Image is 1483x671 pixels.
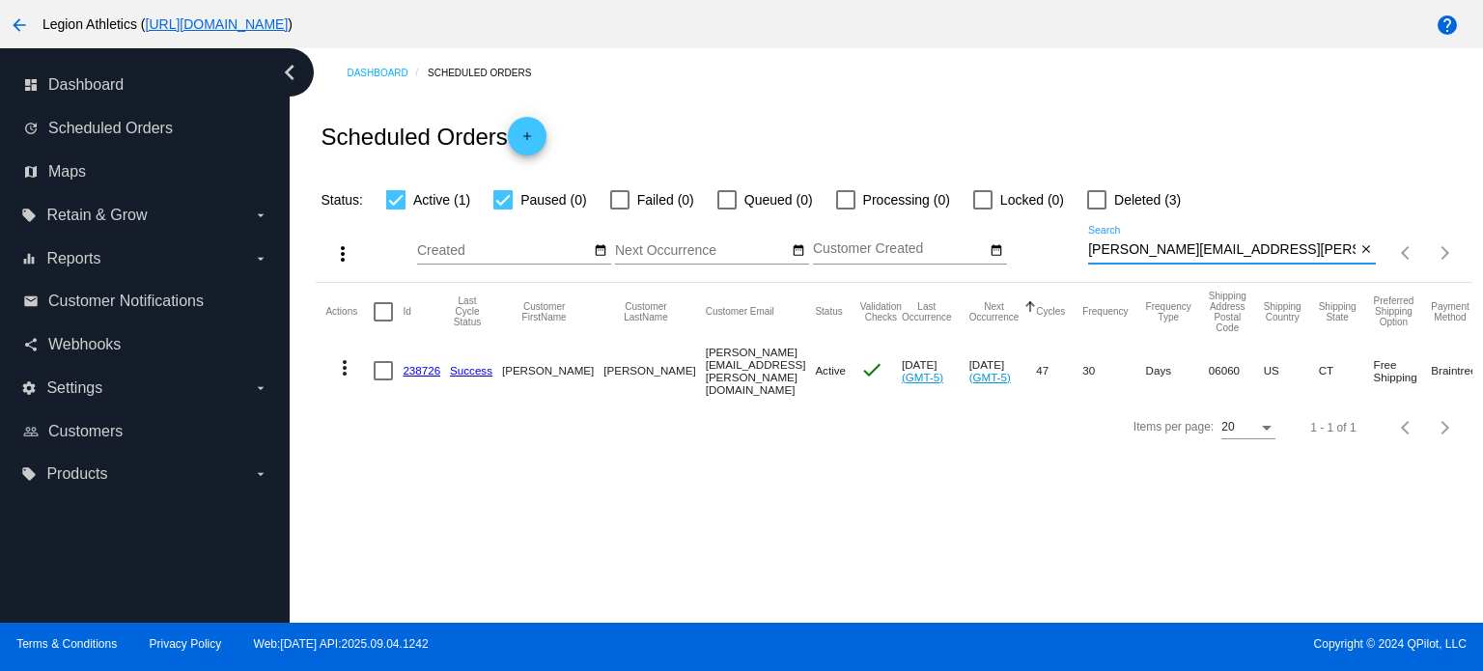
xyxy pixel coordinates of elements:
i: arrow_drop_down [253,208,268,223]
span: Processing (0) [863,188,950,211]
button: Change sorting for CustomerEmail [706,306,774,318]
span: Active (1) [413,188,470,211]
input: Search [1088,242,1356,258]
span: Copyright © 2024 QPilot, LLC [758,637,1467,651]
mat-cell: US [1264,341,1319,401]
mat-cell: [PERSON_NAME] [603,341,705,401]
button: Change sorting for CustomerLastName [603,301,687,322]
i: arrow_drop_down [253,251,268,266]
a: Privacy Policy [150,637,222,651]
button: Change sorting for Status [815,306,842,318]
button: Change sorting for LastProcessingCycleId [450,295,485,327]
span: Customers [48,423,123,440]
a: update Scheduled Orders [23,113,268,144]
mat-cell: [DATE] [902,341,969,401]
span: Queued (0) [744,188,813,211]
mat-icon: more_vert [333,356,356,379]
button: Change sorting for CustomerFirstName [502,301,586,322]
button: Change sorting for ShippingState [1319,301,1357,322]
span: Failed (0) [637,188,694,211]
span: Reports [46,250,100,267]
button: Change sorting for PreferredShippingOption [1374,295,1414,327]
button: Change sorting for ShippingCountry [1264,301,1301,322]
i: people_outline [23,424,39,439]
button: Clear [1356,240,1376,261]
a: share Webhooks [23,329,268,360]
button: Previous page [1387,234,1426,272]
mat-cell: CT [1319,341,1374,401]
span: Legion Athletics ( ) [42,16,293,32]
a: 238726 [403,364,440,377]
mat-cell: [PERSON_NAME] [502,341,603,401]
button: Next page [1426,408,1465,447]
button: Change sorting for Cycles [1036,306,1065,318]
a: Success [450,364,492,377]
span: Status: [321,192,363,208]
mat-icon: date_range [990,243,1003,259]
mat-icon: add [516,129,539,153]
button: Change sorting for LastOccurrenceUtc [902,301,952,322]
span: Paused (0) [520,188,586,211]
div: 1 - 1 of 1 [1310,421,1356,434]
a: map Maps [23,156,268,187]
i: map [23,164,39,180]
i: email [23,294,39,309]
input: Created [417,243,591,259]
span: 20 [1221,420,1234,433]
a: dashboard Dashboard [23,70,268,100]
input: Next Occurrence [615,243,789,259]
i: dashboard [23,77,39,93]
button: Change sorting for FrequencyType [1146,301,1191,322]
span: Locked (0) [1000,188,1064,211]
mat-icon: date_range [594,243,607,259]
a: Dashboard [347,58,428,88]
button: Change sorting for PaymentMethod.Type [1431,301,1469,322]
a: Scheduled Orders [428,58,548,88]
span: Settings [46,379,102,397]
i: arrow_drop_down [253,466,268,482]
span: Scheduled Orders [48,120,173,137]
mat-icon: check [860,358,883,381]
mat-cell: Days [1146,341,1209,401]
h2: Scheduled Orders [321,117,546,155]
i: local_offer [21,466,37,482]
a: people_outline Customers [23,416,268,447]
mat-cell: 30 [1082,341,1145,401]
i: local_offer [21,208,37,223]
span: Maps [48,163,86,181]
i: update [23,121,39,136]
i: equalizer [21,251,37,266]
mat-icon: close [1359,242,1373,258]
mat-icon: date_range [792,243,805,259]
mat-header-cell: Validation Checks [860,283,902,341]
mat-icon: arrow_back [8,14,31,37]
mat-select: Items per page: [1221,421,1275,434]
i: arrow_drop_down [253,380,268,396]
mat-cell: [PERSON_NAME][EMAIL_ADDRESS][PERSON_NAME][DOMAIN_NAME] [706,341,816,401]
span: Retain & Grow [46,207,147,224]
mat-icon: more_vert [331,242,354,266]
span: Deleted (3) [1114,188,1181,211]
a: Terms & Conditions [16,637,117,651]
mat-cell: 06060 [1209,341,1264,401]
mat-header-cell: Actions [325,283,374,341]
button: Change sorting for NextOccurrenceUtc [969,301,1020,322]
i: settings [21,380,37,396]
mat-icon: help [1436,14,1459,37]
span: Active [815,364,846,377]
span: Products [46,465,107,483]
i: share [23,337,39,352]
button: Previous page [1387,408,1426,447]
a: (GMT-5) [969,371,1011,383]
a: (GMT-5) [902,371,943,383]
i: chevron_left [274,57,305,88]
mat-cell: Free Shipping [1374,341,1432,401]
mat-cell: 47 [1036,341,1082,401]
a: email Customer Notifications [23,286,268,317]
span: Webhooks [48,336,121,353]
span: Dashboard [48,76,124,94]
input: Customer Created [813,243,987,259]
button: Change sorting for ShippingPostcode [1209,291,1246,333]
a: Web:[DATE] API:2025.09.04.1242 [254,637,429,651]
div: Items per page: [1133,420,1214,433]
